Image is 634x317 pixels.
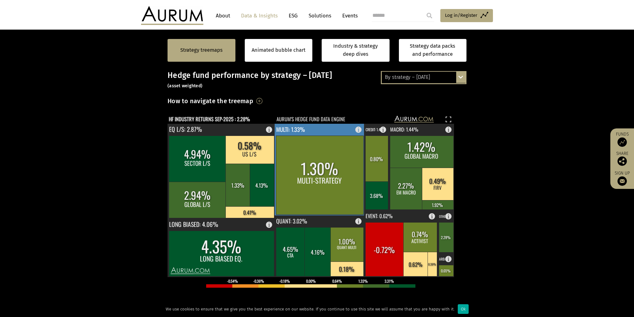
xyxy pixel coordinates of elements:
img: Aurum [141,6,203,25]
div: By strategy – [DATE] [382,72,466,83]
a: Data & Insights [238,10,281,22]
a: Funds [613,132,631,147]
img: Share this post [617,156,627,166]
small: (asset weighted) [168,83,202,89]
a: About [213,10,233,22]
a: Strategy data packs and performance [399,39,467,62]
a: Events [339,10,358,22]
input: Submit [423,9,436,22]
span: Log in/Register [445,12,477,19]
a: ESG [286,10,301,22]
h3: How to navigate the treemap [168,96,253,106]
a: Log in/Register [440,9,493,22]
img: Sign up to our newsletter [617,176,627,186]
h3: Hedge fund performance by strategy – [DATE] [168,71,466,89]
img: Access Funds [617,137,627,147]
a: Sign up [613,171,631,186]
a: Solutions [305,10,334,22]
a: Strategy treemaps [180,46,223,54]
div: Ok [458,304,469,314]
div: Share [613,151,631,166]
a: Animated bubble chart [252,46,305,54]
a: Industry & strategy deep dives [322,39,390,62]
